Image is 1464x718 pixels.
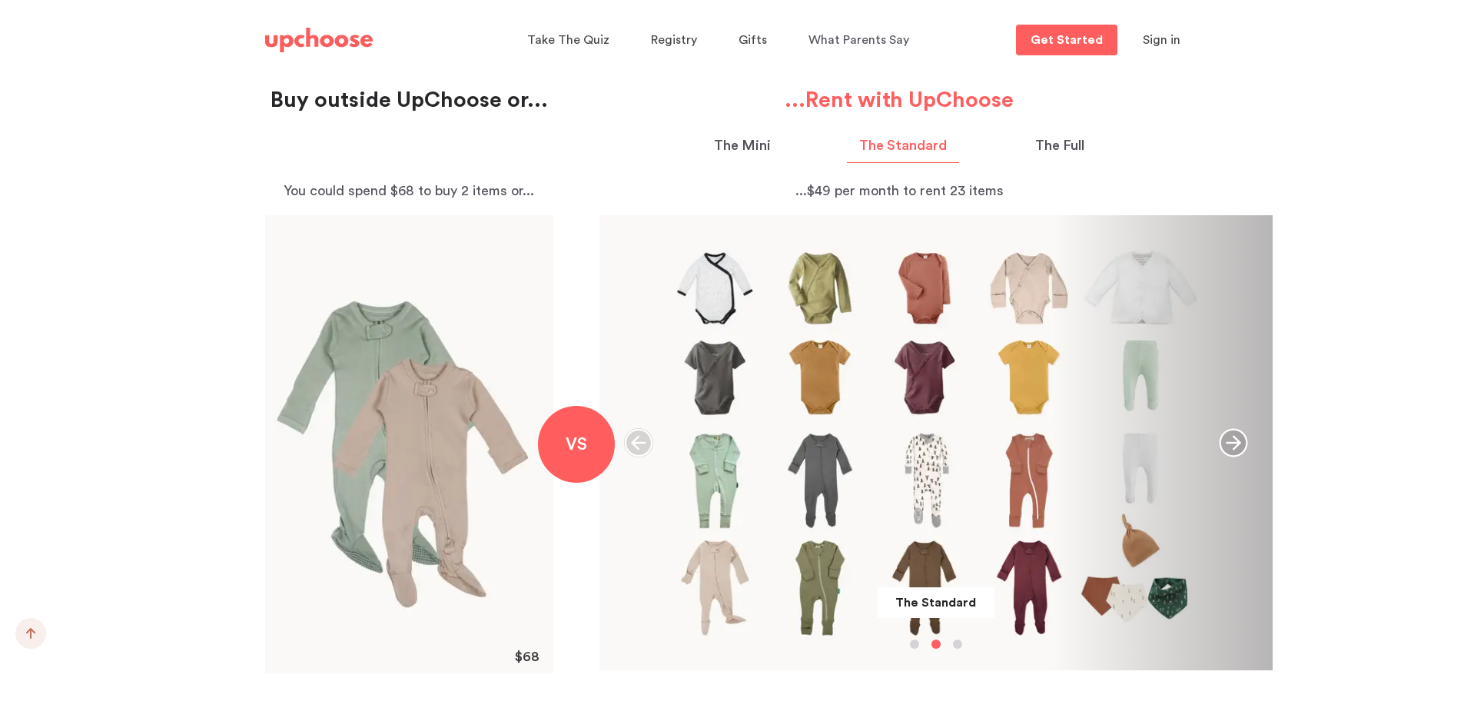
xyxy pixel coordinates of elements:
[599,180,1200,201] p: ...$49 per month to rent 23 items
[808,34,909,46] span: What Parents Say
[785,89,1014,111] strong: ...Rent with UpChoose
[566,436,587,453] span: VS
[1035,135,1084,156] p: The Full
[895,593,976,612] p: The Standard
[265,28,373,52] img: UpChoose
[265,180,553,201] p: You could spend $68 to buy 2 items or...
[1016,25,1117,55] a: Get Started
[702,135,783,163] button: The Mini
[859,135,947,156] p: The Standard
[651,25,702,55] a: Registry
[1023,135,1097,163] button: The Full
[265,86,553,114] p: Buy outside UpChoose or...
[1124,25,1200,55] button: Sign in
[515,650,539,663] p: $68
[808,25,914,55] a: What Parents Say
[1031,34,1103,46] p: Get Started
[265,25,373,56] a: UpChoose
[527,34,609,46] span: Take The Quiz
[527,25,614,55] a: Take The Quiz
[739,34,767,46] span: Gifts
[714,135,771,156] p: The Mini
[1143,34,1180,46] span: Sign in
[739,25,772,55] a: Gifts
[651,34,697,46] span: Registry
[847,135,959,163] button: The Standard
